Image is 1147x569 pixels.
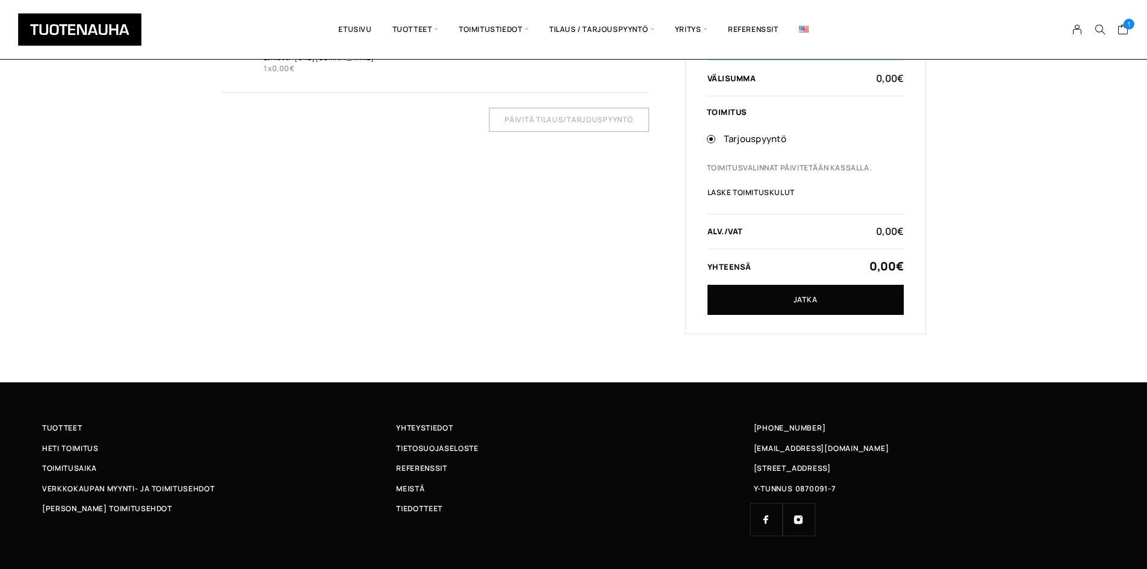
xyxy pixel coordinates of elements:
[42,421,82,434] span: Tuotteet
[42,442,99,455] span: Heti toimitus
[1117,23,1129,38] a: Cart
[896,258,904,274] span: €
[396,442,750,455] a: Tietosuojaseloste
[396,421,453,434] span: Yhteystiedot
[1066,24,1089,35] a: My Account
[396,482,750,495] a: Meistä
[1089,24,1111,35] button: Search
[489,108,648,132] input: Päivitä tilaus/tarjouspyyntö
[897,72,904,85] span: €
[42,502,172,515] span: [PERSON_NAME] toimitusehdot
[396,482,424,495] span: Meistä
[396,442,478,455] span: Tietosuojaseloste
[718,9,789,50] a: Referenssit
[328,9,382,50] a: Etusivu
[396,462,447,474] span: Referenssit
[382,9,449,50] span: Tuotteet
[42,502,396,515] a: [PERSON_NAME] toimitusehdot
[42,462,97,474] span: Toimitusaika
[707,108,904,116] div: Toimitus
[707,261,822,272] th: Yhteensä
[290,63,294,73] span: €
[707,285,904,315] a: Jatka
[396,502,750,515] a: Tiedotteet
[707,162,872,173] span: Toimitusvalinnat päivitetään kassalla.
[396,502,443,515] span: Tiedotteet
[396,421,750,434] a: Yhteystiedot
[754,482,836,495] span: Y-TUNNUS 0870091-7
[539,9,665,50] span: Tilaus / Tarjouspyyntö
[264,63,295,73] span: 1 x
[754,442,889,455] a: [EMAIL_ADDRESS][DOMAIN_NAME]
[665,9,718,50] span: Yritys
[724,131,904,148] label: Tarjouspyyntö
[869,258,904,274] bdi: 0,00
[1124,19,1134,30] span: 1
[754,421,826,434] a: [PHONE_NUMBER]
[876,72,903,85] bdi: 0,00
[707,226,822,237] th: alv./VAT
[799,26,809,33] img: English
[707,189,795,196] a: Laske toimituskulut
[754,462,831,474] span: [STREET_ADDRESS]
[42,482,214,495] span: Verkkokaupan myynti- ja toimitusehdot
[42,482,396,495] a: Verkkokaupan myynti- ja toimitusehdot
[42,421,396,434] a: Tuotteet
[449,9,539,50] span: Toimitustiedot
[750,503,783,536] a: Facebook
[396,462,750,474] a: Referenssit
[783,503,815,536] a: Instagram
[707,73,822,84] th: Välisumma
[272,63,294,73] bdi: 0,00
[42,462,396,474] a: Toimitusaika
[897,225,904,238] span: €
[876,225,903,238] bdi: 0,00
[42,442,396,455] a: Heti toimitus
[18,13,141,46] img: Tuotenauha Oy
